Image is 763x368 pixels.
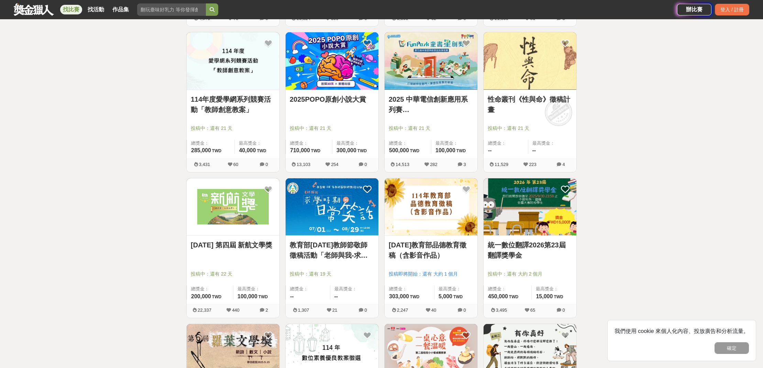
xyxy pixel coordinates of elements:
[265,308,268,313] span: 2
[385,178,477,236] img: Cover Image
[484,178,576,236] img: Cover Image
[463,308,466,313] span: 0
[410,294,419,299] span: TWD
[258,294,268,299] span: TWD
[364,162,367,167] span: 0
[463,16,466,21] span: 0
[430,162,438,167] span: 282
[463,162,466,167] span: 3
[199,162,210,167] span: 3,431
[396,162,409,167] span: 14,513
[532,140,573,147] span: 最高獎金：
[435,147,455,153] span: 100,000
[191,286,229,292] span: 總獎金：
[298,308,309,313] span: 1,307
[331,162,339,167] span: 254
[199,16,210,21] span: 4,075
[495,162,508,167] span: 11,529
[286,178,378,236] img: Cover Image
[615,328,749,334] span: 我們使用 cookie 來個人化內容、投放廣告和分析流量。
[715,4,749,15] div: 登入 / 註冊
[237,293,257,299] span: 100,000
[715,342,749,354] button: 確定
[397,16,408,21] span: 3,660
[336,140,374,147] span: 最高獎金：
[334,286,375,292] span: 最高獎金：
[529,162,537,167] span: 223
[297,16,310,21] span: 20,524
[233,162,238,167] span: 60
[297,162,310,167] span: 13,103
[187,32,279,90] img: Cover Image
[488,240,572,260] a: 統一數位翻譯2026第23屆翻譯獎學金
[431,308,436,313] span: 40
[397,308,408,313] span: 2,247
[530,16,535,21] span: 81
[191,270,275,278] span: 投稿中：還有 22 天
[290,286,326,292] span: 總獎金：
[286,32,378,90] img: Cover Image
[488,140,524,147] span: 總獎金：
[239,147,256,153] span: 40,000
[562,162,565,167] span: 4
[357,148,367,153] span: TWD
[187,178,279,236] img: Cover Image
[677,4,711,15] a: 辦比賽
[198,308,211,313] span: 22,337
[212,294,221,299] span: TWD
[364,16,367,21] span: 0
[435,140,473,147] span: 最高獎金：
[562,308,565,313] span: 0
[85,5,107,14] a: 找活動
[239,140,275,147] span: 最高獎金：
[290,147,310,153] span: 710,000
[257,148,266,153] span: TWD
[536,293,553,299] span: 15,000
[191,147,211,153] span: 285,000
[530,308,535,313] span: 65
[191,94,275,115] a: 114年度愛學網系列競賽活動「教師創意教案」
[439,286,473,292] span: 最高獎金：
[331,16,339,21] span: 399
[237,286,275,292] span: 最高獎金：
[265,16,268,21] span: 0
[488,147,492,153] span: --
[191,140,230,147] span: 總獎金：
[389,270,473,278] span: 投稿即將開始：還有 大約 1 個月
[60,5,82,14] a: 找比賽
[495,16,508,21] span: 21,050
[484,32,576,90] img: Cover Image
[385,32,477,90] a: Cover Image
[509,294,518,299] span: TWD
[290,240,374,260] a: 教育部[DATE]教師節敬師徵稿活動「老師與我-求學時期的日常笑話」
[290,293,294,299] span: --
[431,16,436,21] span: 62
[554,294,563,299] span: TWD
[191,240,275,250] a: [DATE] 第四屆 新航文學獎
[389,140,427,147] span: 總獎金：
[290,94,374,104] a: 2025POPO原創小說大賞
[389,147,409,153] span: 500,000
[232,308,240,313] span: 440
[389,286,430,292] span: 總獎金：
[137,3,206,16] input: 翻玩臺味好乳力 等你發揮創意！
[332,308,337,313] span: 21
[191,293,211,299] span: 200,000
[290,270,374,278] span: 投稿中：還有 19 天
[336,147,356,153] span: 300,000
[389,125,473,132] span: 投稿中：還有 21 天
[488,293,508,299] span: 450,000
[488,270,572,278] span: 投稿中：還有 大約 2 個月
[439,293,452,299] span: 5,000
[496,308,507,313] span: 3,495
[364,308,367,313] span: 0
[334,293,338,299] span: --
[311,148,320,153] span: TWD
